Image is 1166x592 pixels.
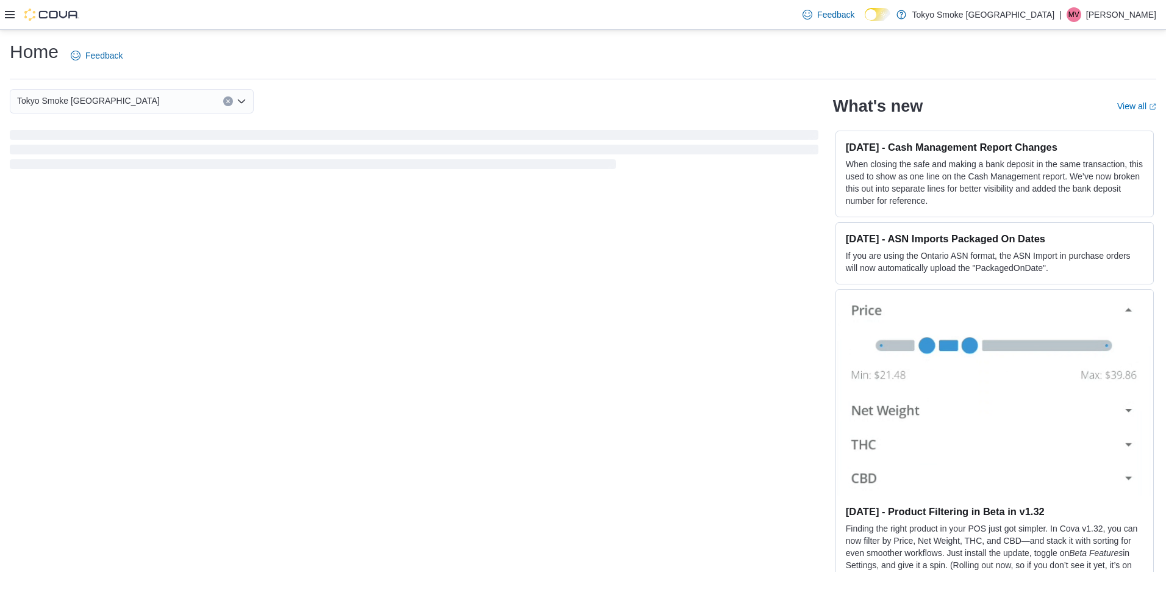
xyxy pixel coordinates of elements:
[10,40,59,64] h1: Home
[846,141,1143,153] h3: [DATE] - Cash Management Report Changes
[1068,7,1079,22] span: MV
[1117,101,1156,111] a: View allExternal link
[1086,7,1156,22] p: [PERSON_NAME]
[66,43,127,68] a: Feedback
[833,96,923,116] h2: What's new
[223,96,233,106] button: Clear input
[17,93,160,108] span: Tokyo Smoke [GEOGRAPHIC_DATA]
[1069,548,1123,558] em: Beta Features
[798,2,859,27] a: Feedback
[912,7,1055,22] p: Tokyo Smoke [GEOGRAPHIC_DATA]
[237,96,246,106] button: Open list of options
[1149,103,1156,110] svg: External link
[846,522,1143,583] p: Finding the right product in your POS just got simpler. In Cova v1.32, you can now filter by Pric...
[24,9,79,21] img: Cova
[846,158,1143,207] p: When closing the safe and making a bank deposit in the same transaction, this used to show as one...
[1059,7,1062,22] p: |
[846,505,1143,518] h3: [DATE] - Product Filtering in Beta in v1.32
[846,233,1143,245] h3: [DATE] - ASN Imports Packaged On Dates
[846,250,1143,274] p: If you are using the Ontario ASN format, the ASN Import in purchase orders will now automatically...
[865,8,890,21] input: Dark Mode
[1067,7,1081,22] div: Mario Vitali
[817,9,854,21] span: Feedback
[85,49,123,62] span: Feedback
[10,132,818,171] span: Loading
